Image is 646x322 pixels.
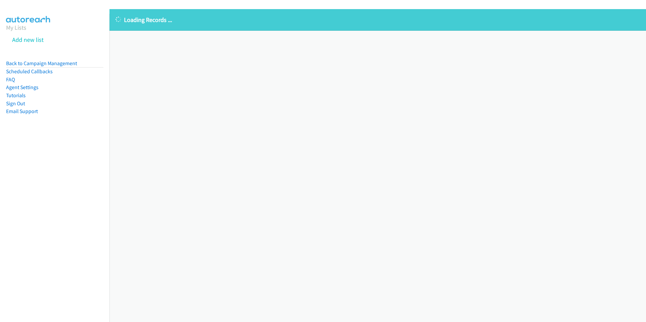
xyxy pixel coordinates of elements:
a: Back to Campaign Management [6,60,77,66]
a: Agent Settings [6,84,39,90]
a: Scheduled Callbacks [6,68,53,75]
a: FAQ [6,76,15,83]
a: Add new list [12,36,44,44]
a: My Lists [6,24,26,31]
a: Sign Out [6,100,25,107]
a: Tutorials [6,92,26,99]
a: Email Support [6,108,38,114]
p: Loading Records ... [116,15,640,24]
